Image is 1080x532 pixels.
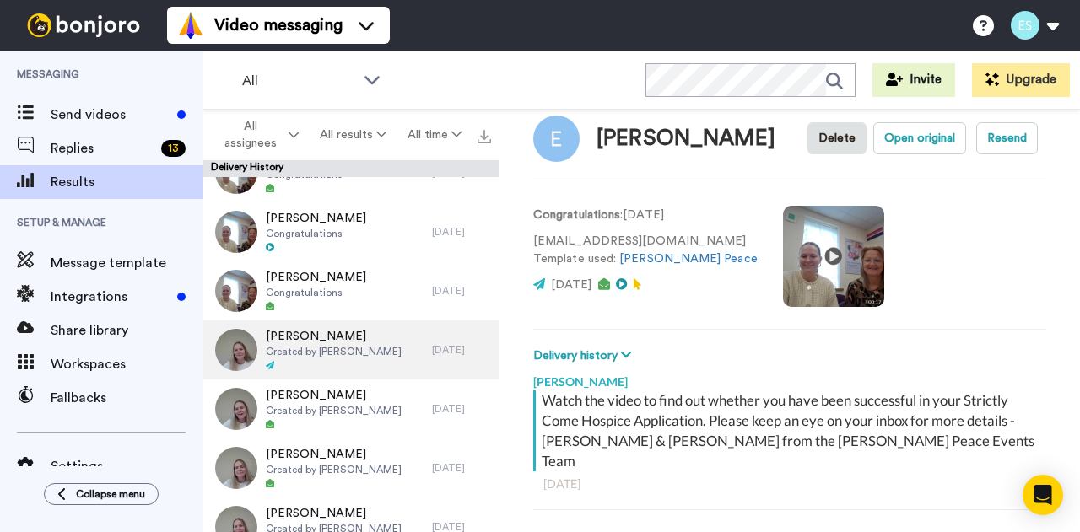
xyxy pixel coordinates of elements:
[266,227,366,240] span: Congratulations
[309,120,397,150] button: All results
[217,118,285,152] span: All assignees
[266,404,402,417] span: Created by [PERSON_NAME]
[266,463,402,476] span: Created by [PERSON_NAME]
[432,402,491,416] div: [DATE]
[206,111,309,159] button: All assignees
[432,284,491,298] div: [DATE]
[266,446,402,463] span: [PERSON_NAME]
[432,461,491,475] div: [DATE]
[51,105,170,125] span: Send videos
[202,202,499,261] a: [PERSON_NAME]Congratulations[DATE]
[472,122,496,148] button: Export all results that match these filters now.
[533,365,1046,390] div: [PERSON_NAME]
[51,138,154,159] span: Replies
[266,387,402,404] span: [PERSON_NAME]
[202,261,499,320] a: [PERSON_NAME]Congratulations[DATE]
[51,354,202,374] span: Workspaces
[543,476,1036,492] div: [DATE]
[432,343,491,357] div: [DATE]
[976,122,1038,154] button: Resend
[51,172,202,192] span: Results
[51,253,202,273] span: Message template
[533,209,620,221] strong: Congratulations
[533,233,758,268] p: [EMAIL_ADDRESS][DOMAIN_NAME] Template used:
[242,71,355,91] span: All
[872,63,955,97] button: Invite
[202,438,499,497] a: [PERSON_NAME]Created by [PERSON_NAME][DATE]
[76,487,145,501] span: Collapse menu
[215,329,257,371] img: c79945ab-edbd-469f-b46b-2f79d375e1fc-thumb.jpg
[215,388,257,430] img: 32ff75f3-0eb6-4037-a8dc-e8cc3e8402a8-thumb.jpg
[266,328,402,345] span: [PERSON_NAME]
[51,320,202,341] span: Share library
[478,130,491,143] img: export.svg
[20,13,147,37] img: bj-logo-header-white.svg
[266,210,366,227] span: [PERSON_NAME]
[597,126,775,151] div: [PERSON_NAME]
[202,320,499,379] a: [PERSON_NAME]Created by [PERSON_NAME][DATE]
[177,12,204,39] img: vm-color.svg
[266,286,366,299] span: Congratulations
[161,140,186,157] div: 13
[533,116,580,162] img: Image of Ella
[266,505,402,522] span: [PERSON_NAME]
[432,225,491,239] div: [DATE]
[51,287,170,307] span: Integrations
[215,211,257,253] img: a3b833a5-0c12-4b7e-af61-ec5afca356aa-thumb.jpg
[202,160,499,177] div: Delivery History
[619,253,758,265] a: [PERSON_NAME] Peace
[972,63,1070,97] button: Upgrade
[215,447,257,489] img: 8cd1032e-bbe3-4516-9dd7-60dea559c3d0-thumb.jpg
[266,269,366,286] span: [PERSON_NAME]
[533,347,636,365] button: Delivery history
[873,122,966,154] button: Open original
[397,120,472,150] button: All time
[266,345,402,358] span: Created by [PERSON_NAME]
[202,379,499,438] a: [PERSON_NAME]Created by [PERSON_NAME][DATE]
[44,483,159,505] button: Collapse menu
[1023,475,1063,515] div: Open Intercom Messenger
[215,270,257,312] img: 3624d0c5-3cd2-4f86-99c9-ad447b4662cf-thumb.jpg
[214,13,343,37] span: Video messaging
[533,207,758,224] p: : [DATE]
[51,388,202,408] span: Fallbacks
[551,279,591,291] span: [DATE]
[51,456,202,476] span: Settings
[542,390,1042,471] div: Watch the video to find out whether you have been successful in your Strictly Come Hospice Applic...
[807,122,867,154] button: Delete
